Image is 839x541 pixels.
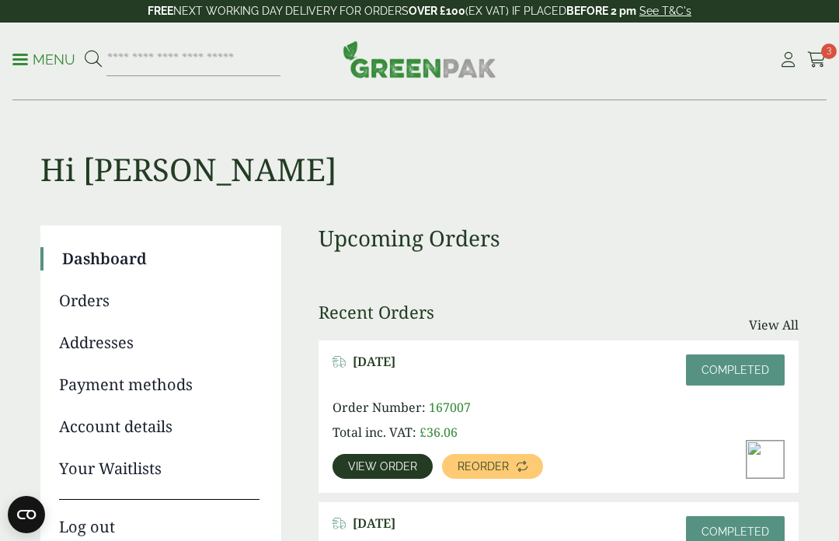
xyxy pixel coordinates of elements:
[332,399,426,416] span: Order Number:
[148,5,173,17] strong: FREE
[59,289,259,312] a: Orders
[332,424,416,441] span: Total inc. VAT:
[821,44,837,59] span: 3
[429,399,471,416] span: 167007
[419,424,426,441] span: £
[59,415,259,438] a: Account details
[749,316,799,334] a: View All
[353,354,395,369] span: [DATE]
[59,457,259,480] a: Your Waitlists
[8,496,45,533] button: Open CMP widget
[419,424,458,441] bdi: 36.06
[319,225,799,252] h3: Upcoming Orders
[332,454,433,479] a: View order
[409,5,465,17] strong: OVER £100
[807,48,827,72] a: 3
[442,454,543,479] a: Reorder
[12,51,75,66] a: Menu
[319,302,434,322] h3: Recent Orders
[343,40,496,78] img: GreenPak Supplies
[59,499,259,539] a: Log out
[639,5,691,17] a: See T&C's
[701,525,769,538] span: Completed
[353,516,395,531] span: [DATE]
[807,52,827,68] i: Cart
[747,441,784,478] img: 2830011-Bagasse-Round-Plate-622-with-food-300x200.jpg
[40,101,799,188] h1: Hi [PERSON_NAME]
[59,373,259,396] a: Payment methods
[12,51,75,69] p: Menu
[778,52,798,68] i: My Account
[701,364,769,376] span: Completed
[566,5,636,17] strong: BEFORE 2 pm
[348,461,417,472] span: View order
[62,247,259,270] a: Dashboard
[458,461,509,472] span: Reorder
[59,331,259,354] a: Addresses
